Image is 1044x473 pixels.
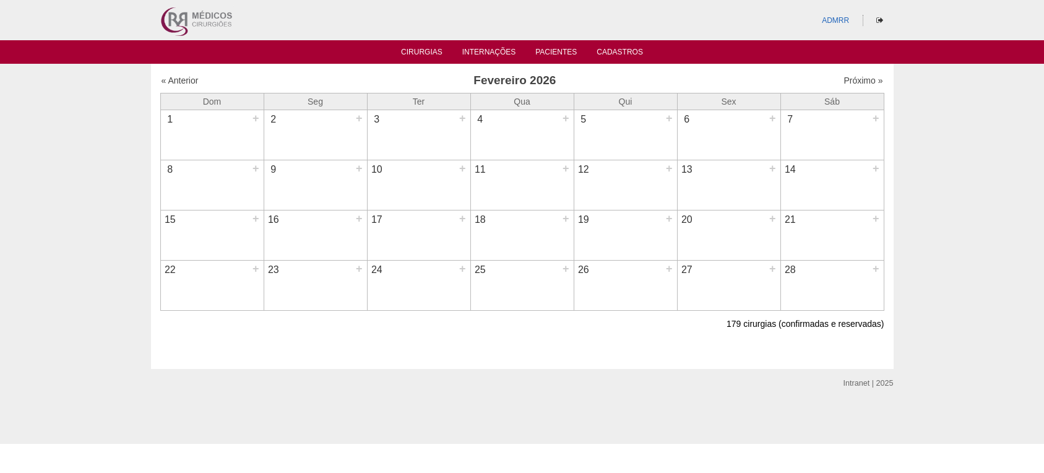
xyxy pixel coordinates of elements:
th: Sex [677,93,780,110]
div: 27 [678,261,697,279]
div: 9 [264,160,283,179]
p: 179 cirurgias (confirmadas e reservadas) [727,318,884,330]
div: + [767,160,778,176]
div: + [457,261,468,277]
div: 23 [264,261,283,279]
div: + [457,210,468,227]
div: + [561,160,571,176]
div: + [561,261,571,277]
div: + [354,261,365,277]
div: + [561,110,571,126]
div: 12 [574,160,593,179]
div: Intranet | 2025 [843,377,894,389]
div: 26 [574,261,593,279]
a: ADMRR [822,16,849,25]
a: Cirurgias [401,48,442,60]
div: + [561,210,571,227]
th: Dom [160,93,264,110]
div: 24 [368,261,387,279]
div: + [664,160,675,176]
div: + [767,210,778,227]
div: + [767,261,778,277]
i: Sair [876,17,883,24]
div: 18 [471,210,490,229]
div: 25 [471,261,490,279]
div: 8 [161,160,180,179]
a: Próximo » [843,76,882,85]
div: 21 [781,210,800,229]
th: Seg [264,93,367,110]
div: 2 [264,110,283,129]
div: + [251,261,261,277]
div: 3 [368,110,387,129]
div: + [767,110,778,126]
div: 7 [781,110,800,129]
div: + [871,210,881,227]
div: 19 [574,210,593,229]
div: + [457,160,468,176]
a: Pacientes [535,48,577,60]
div: + [251,210,261,227]
th: Qua [470,93,574,110]
div: 16 [264,210,283,229]
div: + [871,160,881,176]
div: + [664,261,675,277]
div: + [251,160,261,176]
a: Cadastros [597,48,643,60]
div: + [354,210,365,227]
th: Qui [574,93,677,110]
div: + [354,110,365,126]
div: + [871,110,881,126]
div: + [871,261,881,277]
div: 5 [574,110,593,129]
div: 1 [161,110,180,129]
a: « Anterior [162,76,199,85]
th: Sáb [780,93,884,110]
h3: Fevereiro 2026 [334,72,695,90]
div: 4 [471,110,490,129]
div: + [664,210,675,227]
div: + [354,160,365,176]
div: + [457,110,468,126]
div: 28 [781,261,800,279]
div: 14 [781,160,800,179]
div: 11 [471,160,490,179]
div: + [251,110,261,126]
div: 20 [678,210,697,229]
div: 22 [161,261,180,279]
th: Ter [367,93,470,110]
div: 6 [678,110,697,129]
div: 17 [368,210,387,229]
a: Internações [462,48,516,60]
div: + [664,110,675,126]
div: 15 [161,210,180,229]
div: 10 [368,160,387,179]
div: 13 [678,160,697,179]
